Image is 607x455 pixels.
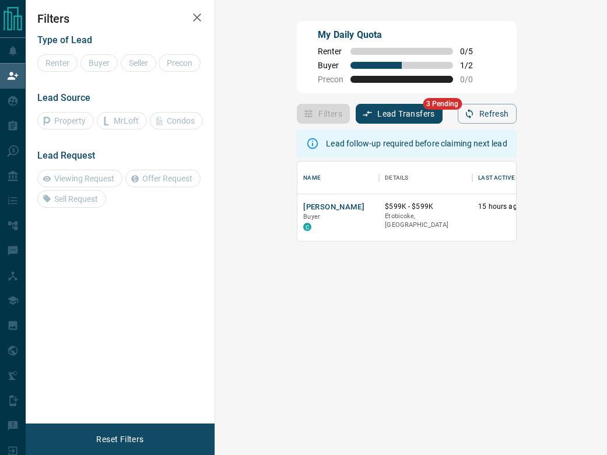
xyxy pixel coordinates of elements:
[472,162,548,194] div: Last Active
[37,12,203,26] h2: Filters
[89,429,151,449] button: Reset Filters
[318,47,343,56] span: Renter
[423,98,462,110] span: 3 Pending
[356,104,443,124] button: Lead Transfers
[303,213,320,220] span: Buyer
[297,162,379,194] div: Name
[460,47,486,56] span: 0 / 5
[379,162,472,194] div: Details
[37,150,95,161] span: Lead Request
[458,104,517,124] button: Refresh
[460,75,486,84] span: 0 / 0
[318,75,343,84] span: Precon
[318,28,486,42] p: My Daily Quota
[326,133,507,154] div: Lead follow-up required before claiming next lead
[303,202,364,213] button: [PERSON_NAME]
[460,61,486,70] span: 1 / 2
[37,34,92,45] span: Type of Lead
[303,223,311,231] div: condos.ca
[37,92,90,103] span: Lead Source
[303,162,321,194] div: Name
[385,202,466,212] p: $599K - $599K
[318,61,343,70] span: Buyer
[478,202,542,212] p: 15 hours ago
[385,162,408,194] div: Details
[478,162,514,194] div: Last Active
[385,212,466,230] p: Etobicoke, [GEOGRAPHIC_DATA]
